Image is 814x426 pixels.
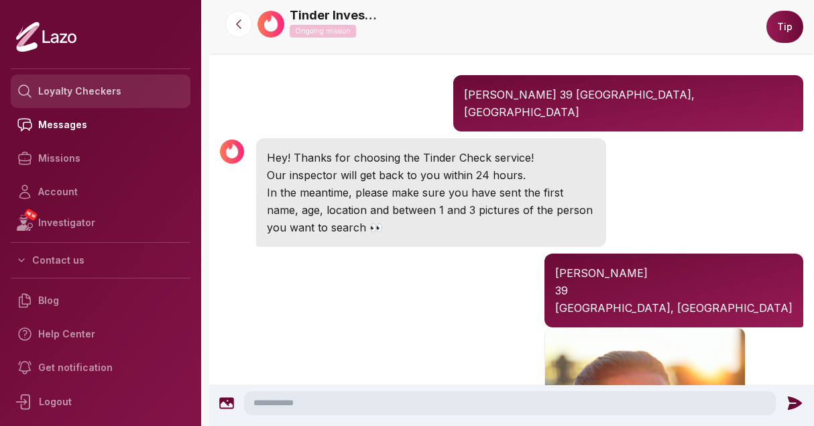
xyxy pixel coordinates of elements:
a: Missions [11,142,190,175]
a: Help Center [11,317,190,351]
p: [GEOGRAPHIC_DATA], [GEOGRAPHIC_DATA] [555,299,793,317]
button: Tip [766,11,803,43]
a: Get notification [11,351,190,384]
p: [PERSON_NAME] 39 [GEOGRAPHIC_DATA], [GEOGRAPHIC_DATA] [464,86,793,121]
img: User avatar [220,140,244,164]
a: Loyalty Checkers [11,74,190,108]
img: 92652885-6ea9-48b0-8163-3da6023238f1 [257,11,284,38]
span: NEW [23,208,38,221]
a: Messages [11,108,190,142]
p: 39 [555,282,793,299]
a: Account [11,175,190,209]
p: Ongoing mission [290,25,356,38]
a: Blog [11,284,190,317]
p: Hey! Thanks for choosing the Tinder Check service! [267,149,595,166]
p: Our inspector will get back to you within 24 hours. [267,166,595,184]
button: Contact us [11,248,190,272]
div: Logout [11,384,190,419]
a: NEWInvestigator [11,209,190,237]
p: [PERSON_NAME] [555,264,793,282]
a: Tinder Investigator [290,6,377,25]
p: In the meantime, please make sure you have sent the first name, age, location and between 1 and 3... [267,184,595,236]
